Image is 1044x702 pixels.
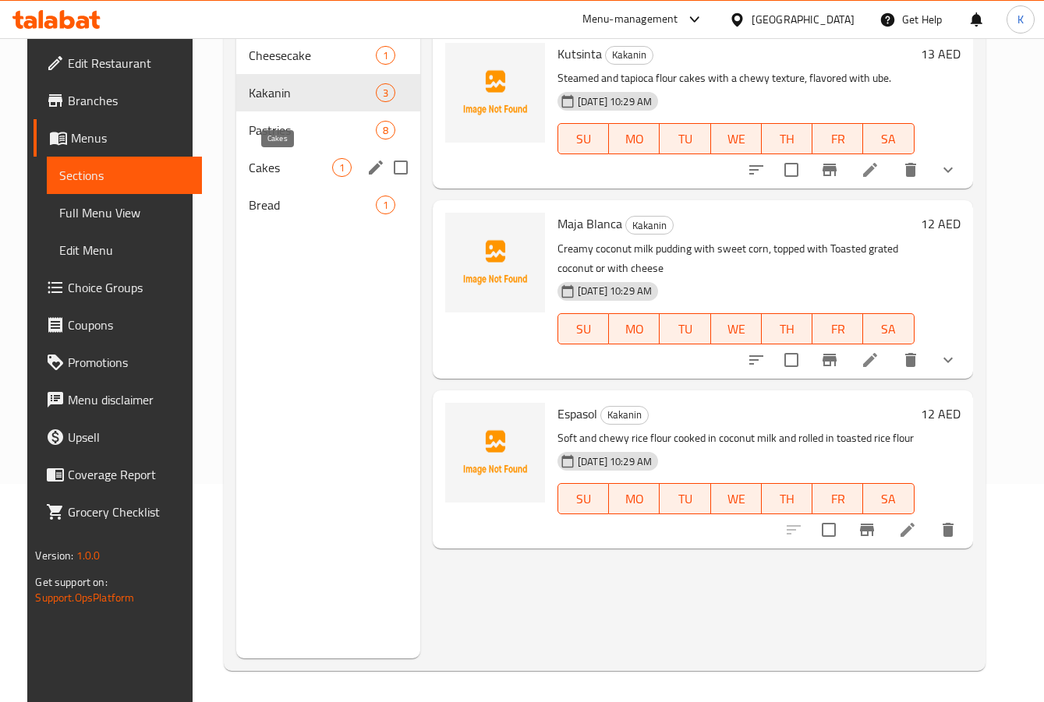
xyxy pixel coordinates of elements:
span: [DATE] 10:29 AM [572,94,658,109]
button: SA [863,313,914,344]
span: 3 [377,86,395,101]
button: MO [609,313,660,344]
a: Edit menu item [861,351,879,369]
span: Get support on: [35,572,107,592]
span: Coupons [68,316,189,334]
span: Edit Restaurant [68,54,189,72]
span: Grocery Checklist [68,503,189,521]
p: Creamy coconut milk pudding with sweet corn, topped with Toasted grated coconut or with cheese [557,239,915,278]
button: WE [711,483,762,514]
span: Maja Blanca [557,212,622,235]
span: Sections [59,166,189,185]
span: Promotions [68,353,189,372]
div: Kakanin [625,216,674,235]
span: K [1017,11,1024,28]
div: Pastries8 [236,111,420,149]
button: FR [812,313,863,344]
a: Grocery Checklist [34,493,202,531]
button: sort-choices [738,151,775,189]
span: Espasol [557,402,597,425]
a: Edit menu item [898,520,917,539]
button: SU [557,313,609,344]
span: Cakes [249,158,332,177]
img: Espasol [445,403,545,503]
a: Sections [47,157,202,194]
span: TU [666,318,704,340]
span: TU [666,488,704,510]
span: Kakanin [606,46,653,64]
button: delete [892,151,929,189]
span: Coverage Report [68,465,189,484]
h6: 12 AED [921,213,961,235]
button: MO [609,483,660,514]
div: Kakanin [605,46,653,65]
span: WE [717,318,756,340]
button: Branch-specific-item [848,511,886,549]
div: items [376,196,395,214]
div: Bread1 [236,186,420,224]
nav: Menu sections [236,30,420,230]
svg: Show Choices [939,351,957,369]
span: TH [768,488,806,510]
span: SA [869,488,908,510]
span: [DATE] 10:29 AM [572,454,658,469]
span: Branches [68,91,189,110]
button: edit [364,156,388,179]
button: Branch-specific-item [811,151,848,189]
a: Promotions [34,344,202,381]
span: 1 [377,198,395,213]
span: Edit Menu [59,241,189,259]
a: Full Menu View [47,194,202,231]
span: FR [819,318,857,340]
span: TH [768,128,806,150]
span: 8 [377,123,395,138]
span: WE [717,488,756,510]
a: Upsell [34,418,202,456]
img: Kutsinta [445,43,545,143]
span: Upsell [68,428,189,446]
a: Edit menu item [861,161,879,179]
div: Kakanin3 [236,74,420,111]
span: SU [564,318,603,340]
span: WE [717,128,756,150]
a: Coverage Report [34,456,202,493]
span: Pastries [249,121,376,139]
p: Steamed and tapioca flour cakes with a chewy texture, flavored with ube. [557,69,915,88]
button: Branch-specific-item [811,341,848,379]
button: sort-choices [738,341,775,379]
button: SU [557,483,609,514]
span: SA [869,318,908,340]
button: show more [929,341,967,379]
span: Cheesecake [249,46,376,65]
button: show more [929,151,967,189]
span: Menus [71,129,189,147]
a: Coupons [34,306,202,344]
span: Full Menu View [59,203,189,222]
span: Choice Groups [68,278,189,297]
span: Kakanin [626,217,673,235]
div: Cakes1edit [236,149,420,186]
div: Kakanin [249,83,376,102]
span: TH [768,318,806,340]
span: Kutsinta [557,42,602,65]
span: MO [615,318,653,340]
p: Soft and chewy rice flour cooked in coconut milk and rolled in toasted rice flour [557,429,915,448]
svg: Show Choices [939,161,957,179]
span: SU [564,488,603,510]
span: Select to update [775,153,808,186]
span: MO [615,128,653,150]
div: items [376,121,395,139]
a: Menus [34,119,202,157]
button: TH [762,483,812,514]
span: Kakanin [601,406,648,424]
a: Edit Restaurant [34,44,202,82]
div: [GEOGRAPHIC_DATA] [752,11,855,28]
span: Menu disclaimer [68,390,189,409]
span: FR [819,488,857,510]
span: 1 [333,161,351,175]
span: 1 [377,48,395,63]
img: Maja Blanca [445,213,545,312]
span: Select to update [775,344,808,376]
div: Menu-management [582,10,678,29]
